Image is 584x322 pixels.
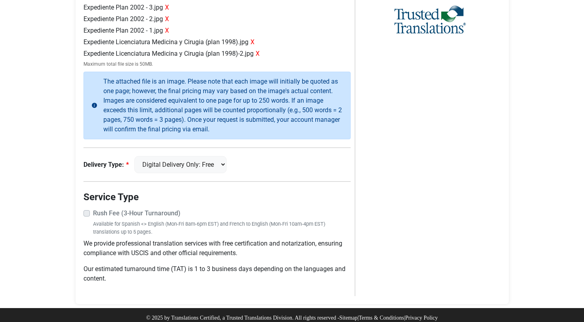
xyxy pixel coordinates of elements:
p: We provide professional translation services with free certification and notarization, ensuring c... [83,239,351,258]
img: Trusted Translations Logo [394,4,466,36]
div: The attached file is an image. Please note that each image will initially be quoted as one page; ... [97,77,342,134]
span: X [250,38,254,46]
legend: Service Type [83,190,351,204]
svg: Information [92,94,97,117]
div: Expediente Plan 2002 - 3.jpg [83,3,351,12]
p: Our estimated turnaround time (TAT) is 1 to 3 business days depending on the languages and content. [83,264,351,283]
div: Expediente Plan 2002 - 2.jpg [83,14,351,24]
span: X [165,4,169,11]
div: Expediente Plan 2002 - 1.jpg [83,26,351,35]
span: X [165,27,169,34]
strong: Rush Fee (3-Hour Turnaround) [93,209,180,217]
p: © 2025 by Translations Certified, a Trusted Translations Division. All rights reserved - | | [146,314,438,322]
span: X [165,15,169,23]
a: Privacy Policy [405,315,438,321]
span: X [256,50,260,57]
a: Sitemap [340,315,358,321]
small: Available for Spanish <> English (Mon-Fri 8am-6pm EST) and French to English (Mon-Fri 10am-4pm ES... [93,220,351,235]
div: Expediente Licenciatura Medicina y Cirugia (plan 1998).jpg [83,37,351,47]
label: Delivery Type: [83,160,129,170]
small: Maximum total file size is 50MB. [83,60,351,68]
div: Expediente Licenciatura Medicina y Cirugia (plan 1998)-2.jpg [83,49,351,59]
a: Terms & Conditions [359,315,404,321]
